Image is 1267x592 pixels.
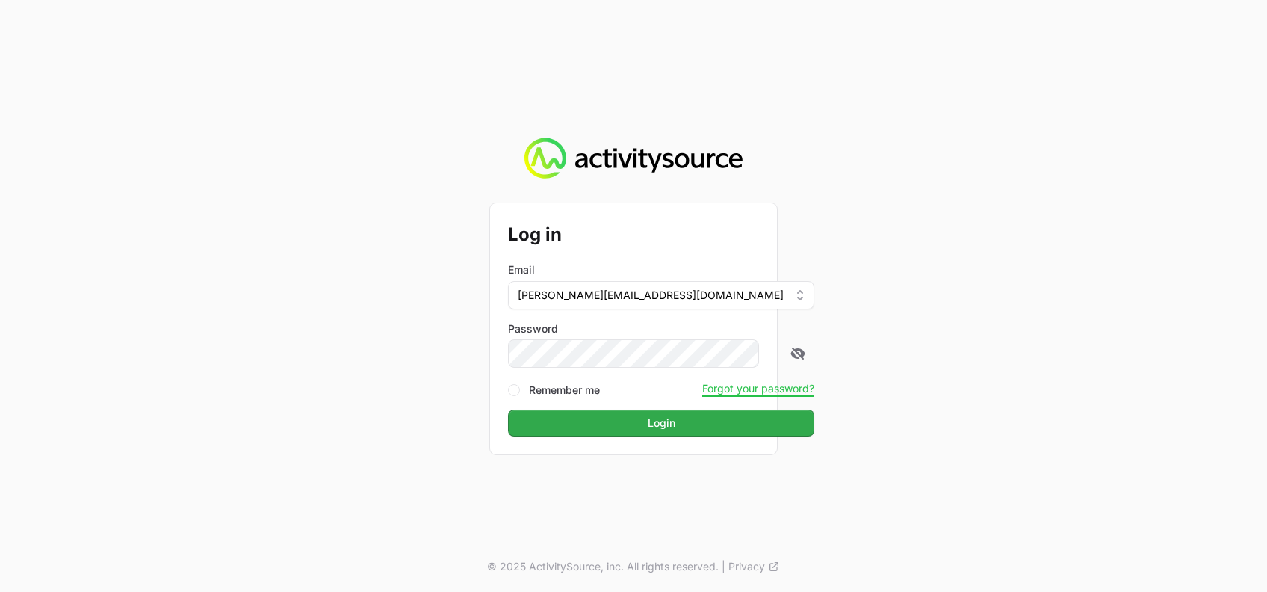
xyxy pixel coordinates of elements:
[529,383,600,398] label: Remember me
[508,281,814,309] button: [PERSON_NAME][EMAIL_ADDRESS][DOMAIN_NAME]
[524,138,742,179] img: Activity Source
[508,221,814,248] h2: Log in
[728,559,780,574] a: Privacy
[508,321,814,336] label: Password
[518,288,784,303] span: [PERSON_NAME][EMAIL_ADDRESS][DOMAIN_NAME]
[722,559,725,574] span: |
[508,410,814,437] button: Login
[702,382,814,395] button: Forgot your password?
[517,414,805,432] span: Login
[508,262,535,277] label: Email
[487,559,719,574] p: © 2025 ActivitySource, inc. All rights reserved.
